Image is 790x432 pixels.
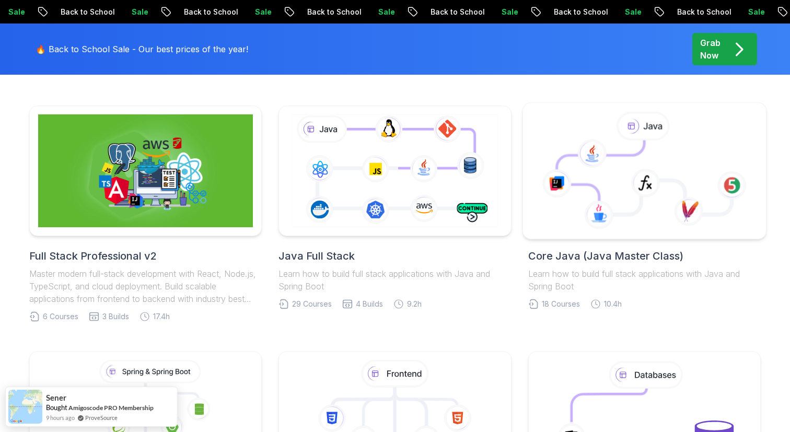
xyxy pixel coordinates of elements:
[356,299,383,309] span: 4 Builds
[278,267,511,293] p: Learn how to build full stack applications with Java and Spring Boot
[102,311,129,322] span: 3 Builds
[419,7,490,17] p: Back to School
[8,390,42,424] img: provesource social proof notification image
[46,413,75,422] span: 9 hours ago
[296,7,367,17] p: Back to School
[292,299,332,309] span: 29 Courses
[85,413,118,422] a: ProveSource
[737,7,770,17] p: Sale
[120,7,154,17] p: Sale
[528,106,761,309] a: Core Java (Java Master Class)Learn how to build full stack applications with Java and Spring Boot...
[29,106,262,322] a: Full Stack Professional v2Full Stack Professional v2Master modern full-stack development with Rea...
[46,393,66,402] span: Sener
[49,7,120,17] p: Back to School
[29,267,262,305] p: Master modern full-stack development with React, Node.js, TypeScript, and cloud deployment. Build...
[278,106,511,309] a: Java Full StackLearn how to build full stack applications with Java and Spring Boot29 Courses4 Bu...
[153,311,170,322] span: 17.4h
[542,7,613,17] p: Back to School
[38,114,253,227] img: Full Stack Professional v2
[666,7,737,17] p: Back to School
[604,299,622,309] span: 10.4h
[68,403,154,412] a: Amigoscode PRO Membership
[490,7,524,17] p: Sale
[542,299,580,309] span: 18 Courses
[243,7,277,17] p: Sale
[528,249,761,263] h2: Core Java (Java Master Class)
[278,249,511,263] h2: Java Full Stack
[29,249,262,263] h2: Full Stack Professional v2
[43,311,78,322] span: 6 Courses
[172,7,243,17] p: Back to School
[700,37,721,62] p: Grab Now
[528,267,761,293] p: Learn how to build full stack applications with Java and Spring Boot
[367,7,400,17] p: Sale
[46,403,67,412] span: Bought
[407,299,422,309] span: 9.2h
[613,7,647,17] p: Sale
[36,43,248,55] p: 🔥 Back to School Sale - Our best prices of the year!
